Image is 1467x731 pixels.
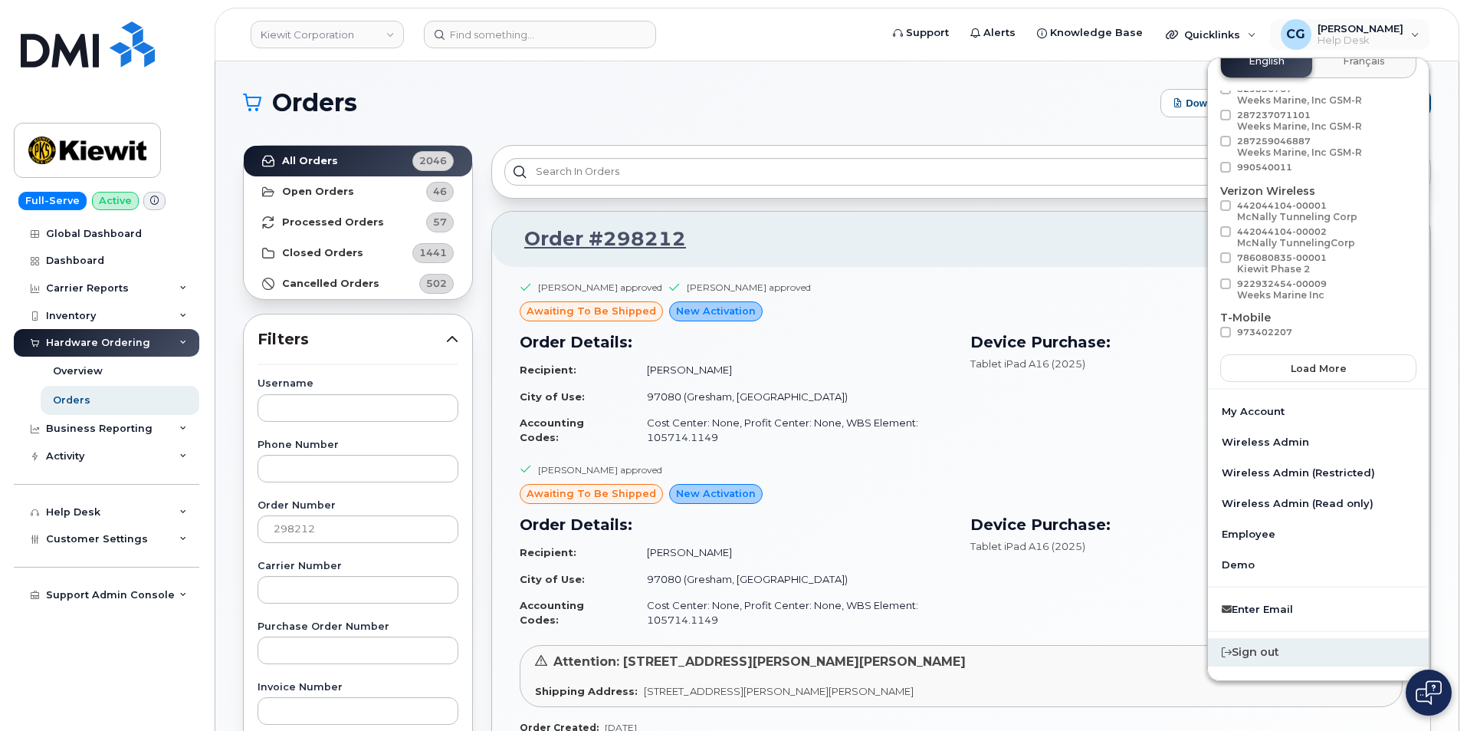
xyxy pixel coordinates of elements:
[1237,289,1327,301] div: Weeks Marine Inc
[1416,680,1442,705] img: Open chat
[520,513,952,536] h3: Order Details:
[538,281,662,294] div: [PERSON_NAME] approved
[970,331,1403,354] h3: Device Purchase:
[282,247,363,259] strong: Closed Orders
[1237,136,1362,158] span: 287259046887
[244,146,472,176] a: All Orders2046
[1237,263,1327,275] div: Kiewit Phase 2
[1237,162,1292,173] span: 990540011
[535,685,638,697] strong: Shipping Address:
[433,184,447,199] span: 46
[1237,226,1355,249] span: 442044104-00002
[1208,519,1429,549] a: Employee
[1220,354,1416,382] button: Load more
[687,281,811,294] div: [PERSON_NAME] approved
[282,216,384,229] strong: Processed Orders
[527,486,656,501] span: awaiting to be shipped
[282,278,379,290] strong: Cancelled Orders
[1237,327,1292,338] span: 973402207
[504,158,1418,186] input: Search in orders
[527,304,656,318] span: awaiting to be shipped
[520,364,576,376] strong: Recipient:
[282,155,338,167] strong: All Orders
[258,683,458,693] label: Invoice Number
[538,463,662,476] div: [PERSON_NAME] approved
[1237,120,1362,132] div: Weeks Marine, Inc GSM-R
[520,417,584,443] strong: Accounting Codes:
[258,328,446,351] span: Filters
[520,546,576,558] strong: Recipient:
[520,599,584,626] strong: Accounting Codes:
[1208,457,1429,488] a: Wireless Admin (Restricted)
[970,513,1403,536] h3: Device Purchase:
[676,486,756,501] span: New Activation
[1220,183,1416,304] div: Verizon Wireless
[1208,638,1429,667] div: Sign out
[244,176,472,207] a: Open Orders46
[1237,252,1327,275] span: 786080835-00001
[520,390,585,403] strong: City of Use:
[633,539,952,566] td: [PERSON_NAME]
[244,207,472,238] a: Processed Orders57
[1208,488,1429,519] a: Wireless Admin (Read only)
[520,573,585,585] strong: City of Use:
[1237,211,1357,222] div: McNally Tunneling Corp
[1237,110,1362,132] span: 287237071101
[633,592,952,633] td: Cost Center: None, Profit Center: None, WBS Element: 105714.1149
[1220,41,1416,177] div: AT&T Wireless
[258,622,458,632] label: Purchase Order Number
[426,276,447,291] span: 502
[644,685,914,697] span: [STREET_ADDRESS][PERSON_NAME][PERSON_NAME]
[419,153,447,168] span: 2046
[258,501,458,511] label: Order Number
[633,357,952,384] td: [PERSON_NAME]
[1208,426,1429,457] a: Wireless Admin
[1220,310,1416,342] div: T-Mobile
[1291,361,1347,376] span: Load more
[506,226,686,253] a: Order #298212
[272,91,357,114] span: Orders
[633,384,952,410] td: 97080 (Gresham, [GEOGRAPHIC_DATA])
[419,245,447,260] span: 1441
[520,331,952,354] h3: Order Details:
[970,357,1085,370] span: Tablet iPad A16 (2025)
[244,238,472,268] a: Closed Orders1441
[633,410,952,450] td: Cost Center: None, Profit Center: None, WBS Element: 105714.1149
[1237,147,1362,158] div: Weeks Marine, Inc GSM-R
[258,561,458,571] label: Carrier Number
[1208,396,1429,426] a: My Account
[1237,237,1355,249] div: McNally TunnelingCorp
[1160,89,1311,117] button: Download Excel Report
[1343,55,1385,68] span: Français
[553,654,966,669] span: Attention: [STREET_ADDRESS][PERSON_NAME][PERSON_NAME]
[282,186,354,198] strong: Open Orders
[1208,594,1429,624] a: Enter Email
[258,379,458,389] label: Username
[244,268,472,299] a: Cancelled Orders502
[1237,94,1362,106] div: Weeks Marine, Inc GSM-R
[633,566,952,593] td: 97080 (Gresham, [GEOGRAPHIC_DATA])
[1237,278,1327,301] span: 922932454-00009
[1237,84,1362,106] span: 829556767
[258,440,458,450] label: Phone Number
[1237,200,1357,222] span: 442044104-00001
[433,215,447,229] span: 57
[676,304,756,318] span: New Activation
[970,540,1085,552] span: Tablet iPad A16 (2025)
[1208,549,1429,580] a: Demo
